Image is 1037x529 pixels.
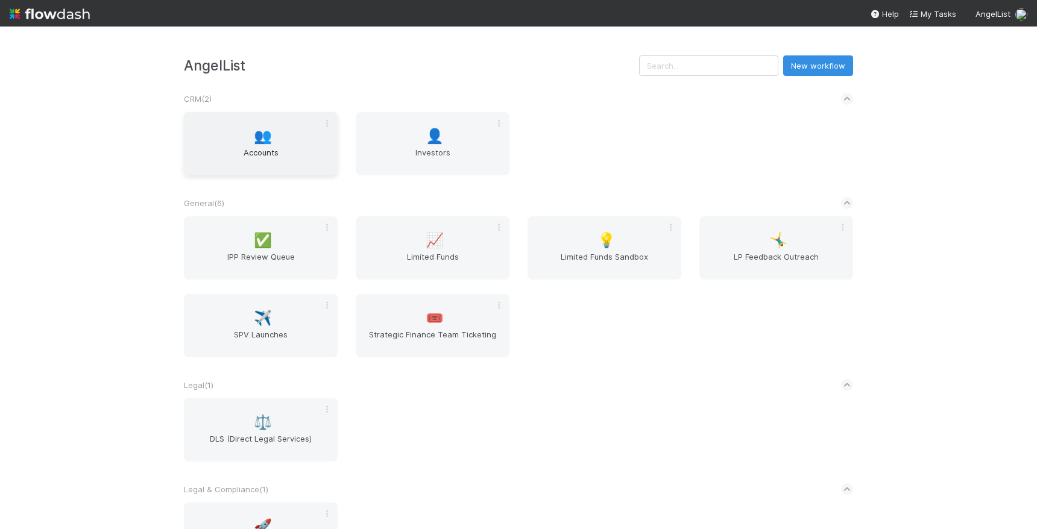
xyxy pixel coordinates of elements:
[426,310,444,326] span: 🎟️
[10,4,90,24] img: logo-inverted-e16ddd16eac7371096b0.svg
[426,128,444,144] span: 👤
[699,216,853,280] a: 🤸‍♂️LP Feedback Outreach
[1015,8,1027,20] img: avatar_481c8ad9-e399-421c-bc1c-ec580e8cf424.png
[189,146,333,171] span: Accounts
[356,216,509,280] a: 📈Limited Funds
[909,9,956,19] span: My Tasks
[184,57,639,74] h3: AngelList
[976,9,1010,19] span: AngelList
[184,380,213,390] span: Legal ( 1 )
[639,55,778,76] input: Search...
[361,251,505,275] span: Limited Funds
[361,328,505,352] span: Strategic Finance Team Ticketing
[184,198,224,208] span: General ( 6 )
[909,8,956,20] a: My Tasks
[356,294,509,357] a: 🎟️Strategic Finance Team Ticketing
[254,233,272,248] span: ✅
[254,310,272,326] span: ✈️
[356,112,509,175] a: 👤Investors
[769,233,787,248] span: 🤸‍♂️
[184,112,338,175] a: 👥Accounts
[597,233,616,248] span: 💡
[254,128,272,144] span: 👥
[528,216,681,280] a: 💡Limited Funds Sandbox
[426,233,444,248] span: 📈
[704,251,848,275] span: LP Feedback Outreach
[783,55,853,76] button: New workflow
[184,294,338,357] a: ✈️SPV Launches
[184,398,338,462] a: ⚖️DLS (Direct Legal Services)
[184,94,212,104] span: CRM ( 2 )
[870,8,899,20] div: Help
[189,433,333,457] span: DLS (Direct Legal Services)
[184,484,268,494] span: Legal & Compliance ( 1 )
[189,251,333,275] span: IPP Review Queue
[532,251,676,275] span: Limited Funds Sandbox
[254,415,272,430] span: ⚖️
[184,216,338,280] a: ✅IPP Review Queue
[189,328,333,352] span: SPV Launches
[361,146,505,171] span: Investors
